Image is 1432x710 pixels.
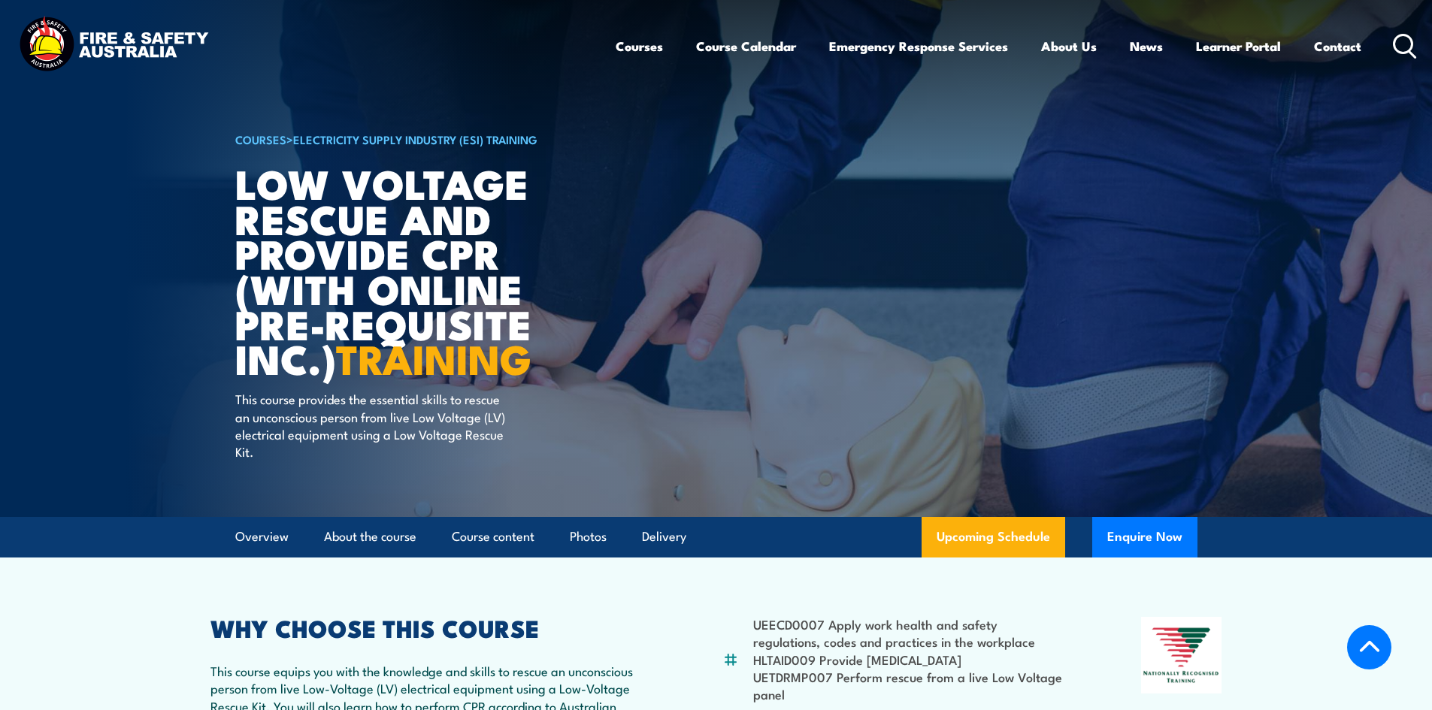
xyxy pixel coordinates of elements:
a: Overview [235,517,289,557]
p: This course provides the essential skills to rescue an unconscious person from live Low Voltage (... [235,390,510,461]
a: Courses [616,26,663,66]
h2: WHY CHOOSE THIS COURSE [210,617,649,638]
a: Emergency Response Services [829,26,1008,66]
li: UEECD0007 Apply work health and safety regulations, codes and practices in the workplace [753,615,1068,651]
h6: > [235,130,607,148]
a: Photos [570,517,607,557]
a: News [1130,26,1163,66]
li: HLTAID009 Provide [MEDICAL_DATA] [753,651,1068,668]
a: Course Calendar [696,26,796,66]
a: About Us [1041,26,1097,66]
h1: Low Voltage Rescue and Provide CPR (with online Pre-requisite inc.) [235,165,607,376]
button: Enquire Now [1092,517,1197,557]
a: Delivery [642,517,686,557]
a: Upcoming Schedule [922,517,1065,557]
a: Electricity Supply Industry (ESI) Training [293,131,537,147]
a: Learner Portal [1196,26,1281,66]
a: About the course [324,517,416,557]
a: COURSES [235,131,286,147]
img: Nationally Recognised Training logo. [1141,617,1222,693]
strong: TRAINING [336,326,531,388]
a: Contact [1314,26,1361,66]
a: Course content [452,517,534,557]
li: UETDRMP007 Perform rescue from a live Low Voltage panel [753,668,1068,703]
